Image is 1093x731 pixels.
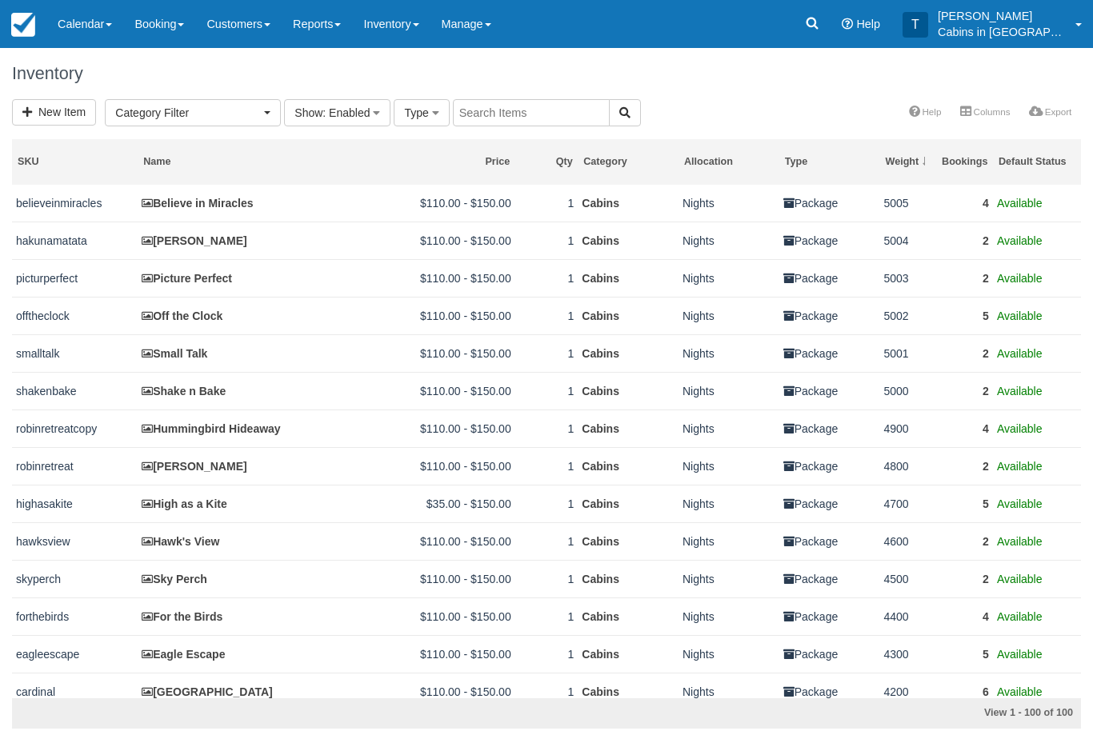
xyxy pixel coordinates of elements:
td: Package [779,259,880,297]
td: $110.00 - $150.00 [390,297,515,334]
td: forthebirds [12,597,138,635]
td: $110.00 - $150.00 [390,447,515,485]
a: 2 [983,460,989,473]
td: Nights [679,522,779,560]
span: Available [997,385,1043,397]
td: Available [993,485,1081,522]
td: $110.00 - $150.00 [390,597,515,635]
span: Available [997,234,1043,247]
td: Cardinal Cove [138,673,389,710]
div: Default Status [999,155,1076,169]
div: SKU [18,155,133,169]
a: Small Talk [142,347,207,360]
a: 2 [983,347,989,360]
a: 5 [983,310,989,322]
a: [PERSON_NAME] [142,460,246,473]
td: Available [993,334,1081,372]
td: Available [993,185,1081,222]
td: 5005 [879,185,930,222]
a: Cabins [582,310,619,322]
span: Help [856,18,880,30]
td: Cabins [578,222,679,259]
td: Nights [679,259,779,297]
div: Bookings [935,155,987,169]
td: skyperch [12,560,138,597]
td: $110.00 - $150.00 [390,673,515,710]
a: Help [899,101,951,123]
td: 4 [930,185,993,222]
a: 2 [983,535,989,548]
button: Type [394,99,449,126]
span: Available [997,272,1043,285]
td: 1 [515,522,579,560]
td: 2 [930,334,993,372]
a: 2 [983,272,989,285]
td: Nights [679,447,779,485]
td: $110.00 - $150.00 [390,334,515,372]
div: Allocation [684,155,774,169]
td: Nights [679,485,779,522]
td: 4600 [879,522,930,560]
td: Cabins [578,259,679,297]
td: 4900 [879,409,930,447]
div: Type [785,155,875,169]
td: Cabins [578,485,679,522]
td: Nights [679,297,779,334]
td: Package [779,222,880,259]
td: Package [779,334,880,372]
a: Shake n Bake [142,385,226,397]
a: Cabins [582,610,619,623]
td: Package [779,597,880,635]
a: Believe in Miracles [142,197,253,210]
td: Cabins [578,560,679,597]
span: Available [997,610,1043,623]
button: Category Filter [105,99,281,126]
div: Name [143,155,384,169]
td: 5001 [879,334,930,372]
td: 1 [515,485,579,522]
td: $110.00 - $150.00 [390,259,515,297]
a: 4 [983,422,989,435]
span: Available [997,535,1043,548]
a: Eagle Escape [142,648,225,661]
td: 2 [930,372,993,409]
div: Qty [521,155,573,169]
div: Price [395,155,510,169]
td: Available [993,560,1081,597]
a: 2 [983,234,989,247]
td: $110.00 - $150.00 [390,560,515,597]
td: 2 [930,222,993,259]
td: 5003 [879,259,930,297]
td: Nights [679,185,779,222]
button: Show: Enabled [284,99,390,126]
td: Available [993,597,1081,635]
span: Available [997,310,1043,322]
td: Small Talk [138,334,389,372]
a: 5 [983,648,989,661]
span: Available [997,648,1043,661]
td: Off the Clock [138,297,389,334]
a: Cabins [582,573,619,585]
td: 1 [515,259,579,297]
td: Nights [679,673,779,710]
td: 5000 [879,372,930,409]
td: smalltalk [12,334,138,372]
span: Category Filter [115,105,260,121]
td: 4200 [879,673,930,710]
td: Available [993,522,1081,560]
td: 5002 [879,297,930,334]
div: Category [583,155,673,169]
td: 5 [930,635,993,673]
a: Cabins [582,197,619,210]
a: Off the Clock [142,310,222,322]
td: Package [779,485,880,522]
td: robinretreat [12,447,138,485]
td: robinretreatcopy [12,409,138,447]
span: Available [997,347,1043,360]
td: Cabins [578,635,679,673]
a: Columns [951,101,1019,123]
a: Cabins [582,385,619,397]
a: Hummingbird Hideaway [142,422,280,435]
a: 2 [983,385,989,397]
td: hakunamatata [12,222,138,259]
